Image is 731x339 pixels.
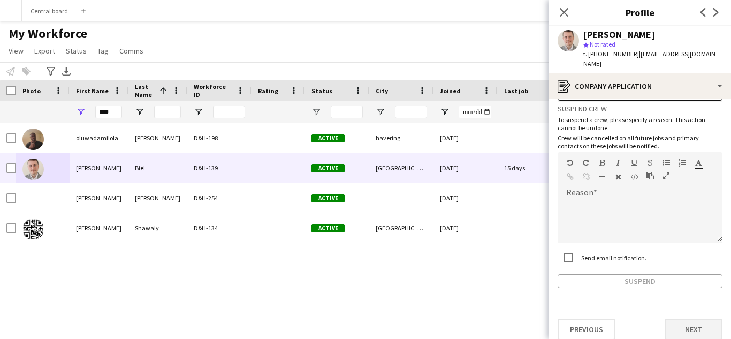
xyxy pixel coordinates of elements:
[128,213,187,243] div: Shawaly
[630,172,638,181] button: HTML Code
[369,213,433,243] div: [GEOGRAPHIC_DATA]
[258,87,278,95] span: Rating
[376,87,388,95] span: City
[76,107,86,117] button: Open Filter Menu
[66,46,87,56] span: Status
[433,123,498,153] div: [DATE]
[95,106,122,118] input: First Name Filter Input
[663,171,670,180] button: Fullscreen
[22,129,44,150] img: oluwadamilola balogun
[395,106,427,118] input: City Filter Input
[194,107,203,117] button: Open Filter Menu
[549,5,731,19] h3: Profile
[646,159,654,167] button: Strikethrough
[9,46,24,56] span: View
[558,134,722,150] p: Crew will be cancelled on all future jobs and primary contacts on these jobs will be notified.
[369,123,433,153] div: havering
[663,159,670,167] button: Unordered List
[440,87,461,95] span: Joined
[498,153,562,183] div: 15 days
[582,159,590,167] button: Redo
[62,44,91,58] a: Status
[590,40,615,48] span: Not rated
[34,46,55,56] span: Export
[93,44,113,58] a: Tag
[598,172,606,181] button: Horizontal Line
[22,1,77,21] button: Central board
[128,153,187,183] div: Biel
[630,159,638,167] button: Underline
[70,153,128,183] div: [PERSON_NAME]
[154,106,181,118] input: Last Name Filter Input
[70,213,128,243] div: [PERSON_NAME]
[187,123,252,153] div: D&H-198
[311,134,345,142] span: Active
[598,159,606,167] button: Bold
[22,159,44,180] img: Adam Biel
[311,87,332,95] span: Status
[187,213,252,243] div: D&H-134
[97,46,109,56] span: Tag
[76,87,109,95] span: First Name
[614,159,622,167] button: Italic
[135,107,144,117] button: Open Filter Menu
[119,46,143,56] span: Comms
[128,123,187,153] div: [PERSON_NAME]
[679,159,686,167] button: Ordered List
[311,194,345,202] span: Active
[558,104,722,114] h3: Suspend crew
[549,73,731,99] div: Company application
[311,224,345,232] span: Active
[695,159,702,167] button: Text Color
[4,44,28,58] a: View
[311,164,345,172] span: Active
[440,107,450,117] button: Open Filter Menu
[187,153,252,183] div: D&H-139
[128,183,187,213] div: [PERSON_NAME]
[433,183,498,213] div: [DATE]
[70,123,128,153] div: oluwadamilola
[187,183,252,213] div: D&H-254
[70,183,128,213] div: [PERSON_NAME]
[60,65,73,78] app-action-btn: Export XLSX
[558,116,722,132] p: To suspend a crew, please specify a reason. This action cannot be undone.
[583,30,655,40] div: [PERSON_NAME]
[579,254,646,262] label: Send email notification.
[369,153,433,183] div: [GEOGRAPHIC_DATA]
[433,153,498,183] div: [DATE]
[646,171,654,180] button: Paste as plain text
[433,213,498,243] div: [DATE]
[22,87,41,95] span: Photo
[459,106,491,118] input: Joined Filter Input
[44,65,57,78] app-action-btn: Advanced filters
[614,172,622,181] button: Clear Formatting
[135,82,155,99] span: Last Name
[376,107,385,117] button: Open Filter Menu
[311,107,321,117] button: Open Filter Menu
[30,44,59,58] a: Export
[566,159,574,167] button: Undo
[9,26,87,42] span: My Workforce
[583,50,639,58] span: t. [PHONE_NUMBER]
[213,106,245,118] input: Workforce ID Filter Input
[583,50,719,67] span: | [EMAIL_ADDRESS][DOMAIN_NAME]
[504,87,528,95] span: Last job
[331,106,363,118] input: Status Filter Input
[22,219,44,240] img: Adam Shawaly
[194,82,232,99] span: Workforce ID
[115,44,148,58] a: Comms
